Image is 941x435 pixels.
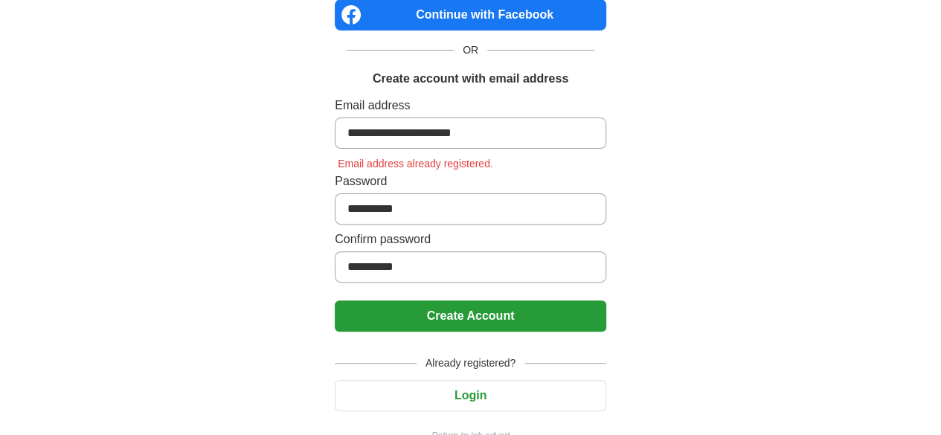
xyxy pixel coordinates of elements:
[335,380,606,411] button: Login
[335,300,606,332] button: Create Account
[335,231,606,248] label: Confirm password
[373,70,568,88] h1: Create account with email address
[335,158,496,170] span: Email address already registered.
[454,42,487,58] span: OR
[417,355,524,371] span: Already registered?
[335,173,606,190] label: Password
[335,97,606,115] label: Email address
[335,389,606,402] a: Login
